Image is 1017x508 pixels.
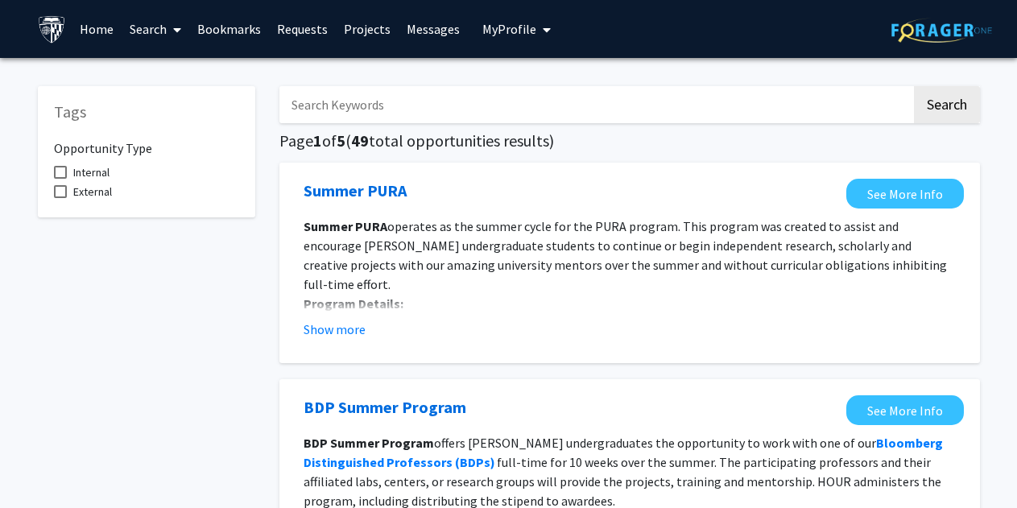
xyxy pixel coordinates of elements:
[279,86,912,123] input: Search Keywords
[914,86,980,123] button: Search
[304,218,387,234] strong: Summer PURA
[54,102,239,122] h5: Tags
[399,1,468,57] a: Messages
[54,128,239,156] h6: Opportunity Type
[304,179,407,203] a: Opens in a new tab
[122,1,189,57] a: Search
[846,395,964,425] a: Opens in a new tab
[269,1,336,57] a: Requests
[846,179,964,209] a: Opens in a new tab
[189,1,269,57] a: Bookmarks
[337,130,345,151] span: 5
[73,163,110,182] span: Internal
[72,1,122,57] a: Home
[304,435,434,451] strong: BDP Summer Program
[336,1,399,57] a: Projects
[38,15,66,43] img: Johns Hopkins University Logo
[279,131,980,151] h5: Page of ( total opportunities results)
[73,182,112,201] span: External
[351,130,369,151] span: 49
[304,295,403,312] strong: Program Details:
[313,130,322,151] span: 1
[304,320,366,339] button: Show more
[304,218,947,292] span: operates as the summer cycle for the PURA program. This program was created to assist and encoura...
[949,436,1005,496] iframe: Chat
[891,18,992,43] img: ForagerOne Logo
[482,21,536,37] span: My Profile
[304,395,466,419] a: Opens in a new tab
